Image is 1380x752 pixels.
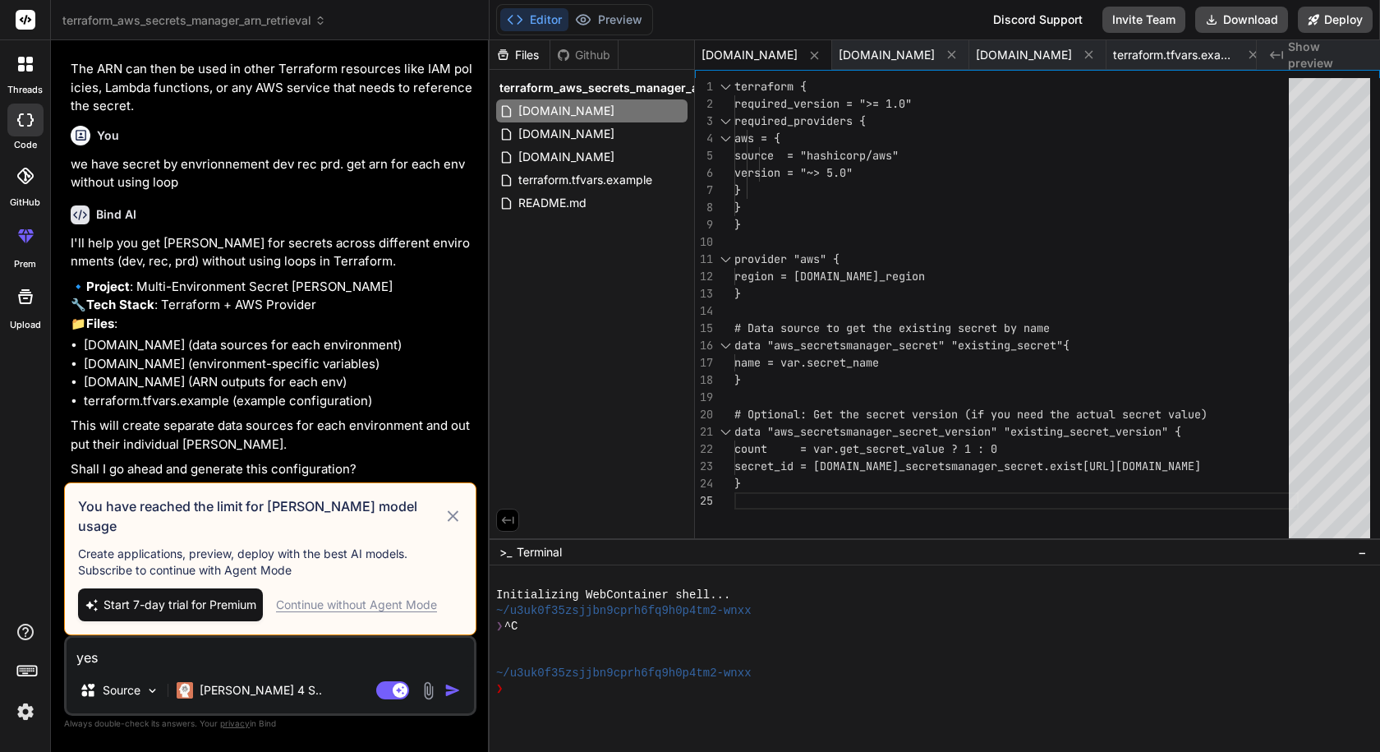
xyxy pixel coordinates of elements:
[419,681,438,700] img: attachment
[734,321,1050,335] span: # Data source to get the existing secret by name
[71,60,473,116] p: The ARN can then be used in other Terraform resources like IAM policies, Lambda functions, or any...
[734,79,807,94] span: terraform {
[1358,544,1367,561] span: −
[734,182,741,197] span: }
[715,130,736,147] div: Click to collapse the range.
[695,423,713,441] div: 21
[734,165,853,180] span: version = "~> 5.0"
[695,320,713,337] div: 15
[78,546,462,579] p: Create applications, preview, deploy with the best AI models. Subscribe to continue with Agent Mode
[695,164,713,182] div: 6
[1102,7,1185,33] button: Invite Team
[14,257,36,271] label: prem
[78,588,263,621] button: Start 7-day trial for Premium
[1063,407,1207,422] span: e actual secret value)
[695,441,713,458] div: 22
[734,338,1063,353] span: data "aws_secretsmanager_secret" "existing_secret"
[67,638,474,667] textarea: yes
[1288,39,1367,72] span: Show preview
[14,138,37,152] label: code
[490,47,550,63] div: Files
[695,389,713,406] div: 19
[200,682,322,699] p: [PERSON_NAME] 4 S..
[695,371,713,389] div: 18
[10,196,40,210] label: GitHub
[517,147,616,167] span: [DOMAIN_NAME]
[734,269,925,284] span: region = [DOMAIN_NAME]_region
[220,718,250,728] span: privacy
[695,251,713,268] div: 11
[496,603,752,619] span: ~/u3uk0f35zsjjbn9cprh6fq9h0p4tm2-wnxx
[695,337,713,354] div: 16
[734,407,1063,422] span: # Optional: Get the secret version (if you need th
[71,155,473,192] p: we have secret by envrionnement dev rec prd. get arn for each env without using loop
[695,199,713,216] div: 8
[695,78,713,95] div: 1
[84,373,473,392] li: [DOMAIN_NAME] (ARN outputs for each env)
[500,8,568,31] button: Editor
[496,588,730,603] span: Initializing WebContainer shell...
[444,682,461,699] img: icon
[976,47,1072,63] span: [DOMAIN_NAME]
[177,682,193,699] img: Claude 4 Sonnet
[734,200,741,215] span: }
[734,286,741,301] span: }
[103,597,256,613] span: Start 7-day trial for Premium
[715,423,736,441] div: Click to collapse the range.
[86,297,154,312] strong: Tech Stack
[695,406,713,423] div: 20
[734,441,997,456] span: count = var.get_secret_value ? 1 : 0
[734,113,866,128] span: required_providers {
[62,12,326,29] span: terraform_aws_secrets_manager_arn_retrieval
[695,285,713,302] div: 13
[71,417,473,454] p: This will create separate data sources for each environment and output their individual [PERSON_N...
[84,392,473,411] li: terraform.tfvars.example (example configuration)
[734,355,879,370] span: name = var.secret_name
[145,684,159,698] img: Pick Models
[84,336,473,355] li: [DOMAIN_NAME] (data sources for each environment)
[97,127,119,144] h6: You
[734,131,780,145] span: aws = {
[517,101,616,121] span: [DOMAIN_NAME]
[64,716,476,731] p: Always double-check its answers. Your in Bind
[695,233,713,251] div: 10
[86,316,114,331] strong: Files
[695,475,713,492] div: 24
[1063,424,1181,439] span: _secret_version" {
[695,130,713,147] div: 4
[96,206,136,223] h6: Bind AI
[504,619,518,634] span: ^C
[550,47,618,63] div: Github
[517,193,588,213] span: README.md
[10,318,41,332] label: Upload
[517,170,654,190] span: terraform.tfvars.example
[1195,7,1288,33] button: Download
[695,182,713,199] div: 7
[715,251,736,268] div: Click to collapse the range.
[103,682,140,699] p: Source
[568,8,649,31] button: Preview
[734,251,839,266] span: provider "aws" {
[71,460,473,479] p: Shall I go ahead and generate this configuration?
[695,113,713,130] div: 3
[517,544,562,561] span: Terminal
[86,279,130,294] strong: Project
[715,113,736,130] div: Click to collapse the range.
[496,666,752,681] span: ~/u3uk0f35zsjjbn9cprh6fq9h0p4tm2-wnxx
[695,147,713,164] div: 5
[701,47,798,63] span: [DOMAIN_NAME]
[983,7,1092,33] div: Discord Support
[695,354,713,371] div: 17
[695,302,713,320] div: 14
[715,337,736,354] div: Click to collapse the range.
[695,458,713,475] div: 23
[496,619,504,634] span: ❯
[7,83,43,97] label: threads
[715,78,736,95] div: Click to collapse the range.
[734,476,741,491] span: }
[1083,459,1201,473] span: [URL][DOMAIN_NAME]
[734,217,741,232] span: }
[71,234,473,271] p: I'll help you get [PERSON_NAME] for secrets across different environments (dev, rec, prd) without...
[496,681,504,697] span: ❯
[734,459,1083,473] span: secret_id = [DOMAIN_NAME]_secretsmanager_secret.exist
